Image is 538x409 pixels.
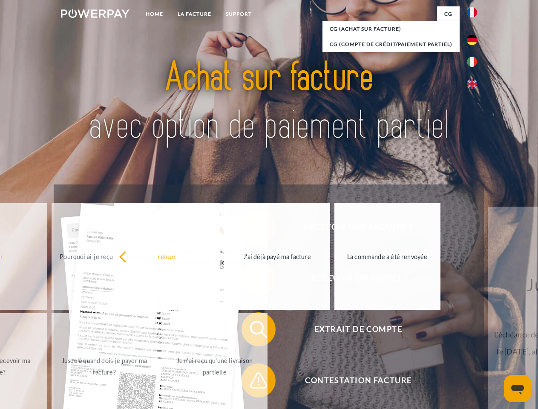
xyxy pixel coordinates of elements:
img: fr [467,7,477,17]
span: Extrait de compte [254,312,463,346]
a: CG [437,6,460,22]
img: de [467,35,477,45]
a: LA FACTURE [170,6,219,22]
div: La commande a été renvoyée [339,251,435,262]
div: Je n'ai reçu qu'une livraison partielle [167,355,262,378]
div: Jusqu'à quand dois-je payer ma facture? [57,355,152,378]
iframe: Bouton de lancement de la fenêtre de messagerie [504,375,531,402]
span: Contestation Facture [254,363,463,397]
a: Home [138,6,170,22]
img: title-powerpay_fr.svg [81,41,457,163]
div: retour [119,251,215,262]
a: Support [219,6,259,22]
button: Extrait de compte [242,312,463,346]
button: Contestation Facture [242,363,463,397]
a: CG (achat sur facture) [322,21,460,37]
a: CG (Compte de crédit/paiement partiel) [322,37,460,52]
div: Pourquoi ai-je reçu une facture? [57,251,152,262]
img: it [467,57,477,67]
div: J'ai déjà payé ma facture [229,251,325,262]
img: en [467,79,477,89]
img: logo-powerpay-white.svg [61,9,129,18]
